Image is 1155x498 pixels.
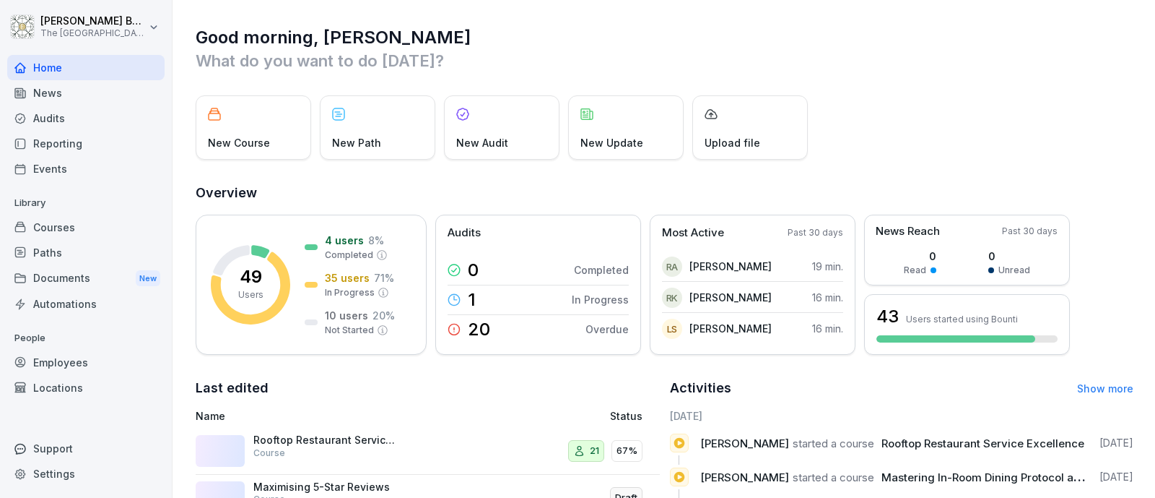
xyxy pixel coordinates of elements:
p: Rooftop Restaurant Service Excellence [253,434,398,447]
div: LS [662,319,682,339]
a: Audits [7,106,165,131]
p: New Path [332,135,381,150]
a: Automations [7,291,165,317]
p: Library [7,192,165,215]
p: Completed [574,262,629,278]
a: Locations [7,375,165,400]
div: RA [662,257,682,277]
p: Users started using Bounti [906,314,1018,325]
a: Rooftop Restaurant Service ExcellenceCourse2167% [196,428,660,475]
p: [PERSON_NAME] Borg [40,15,146,27]
p: People [7,327,165,350]
p: 21 [590,444,599,458]
p: 16 min. [812,321,843,336]
p: 16 min. [812,290,843,305]
a: Settings [7,461,165,486]
span: Rooftop Restaurant Service Excellence [881,437,1084,450]
p: [DATE] [1099,436,1133,450]
h2: Overview [196,183,1133,203]
p: Audits [448,225,481,241]
p: Completed [325,249,373,262]
p: Upload file [705,135,760,150]
p: [PERSON_NAME] [689,290,772,305]
a: DocumentsNew [7,265,165,292]
p: 4 users [325,233,364,248]
p: Not Started [325,324,374,337]
div: RK [662,288,682,308]
p: 1 [468,291,476,309]
div: New [136,270,160,287]
p: [DATE] [1099,470,1133,484]
p: New Course [208,135,270,150]
h6: [DATE] [670,408,1134,424]
span: started a course [793,437,874,450]
span: started a course [793,471,874,484]
h3: 43 [876,304,899,329]
p: Name [196,408,481,424]
a: Employees [7,350,165,375]
p: [PERSON_NAME] [689,259,772,274]
p: 8 % [368,233,384,248]
p: 49 [240,268,262,286]
p: 35 users [325,270,370,286]
p: 20 [468,321,490,338]
p: New Update [580,135,643,150]
h2: Last edited [196,378,660,398]
p: 10 users [325,308,368,323]
a: Courses [7,215,165,240]
h1: Good morning, [PERSON_NAME] [196,26,1133,49]
p: Unread [998,264,1030,277]
p: 0 [904,249,936,264]
p: News Reach [876,223,940,240]
span: [PERSON_NAME] [700,437,789,450]
p: Status [610,408,642,424]
p: Users [238,288,263,301]
p: New Audit [456,135,508,150]
div: Documents [7,265,165,292]
p: 67% [616,444,637,458]
div: Support [7,436,165,461]
p: The [GEOGRAPHIC_DATA] [40,28,146,38]
span: [PERSON_NAME] [700,471,789,484]
a: Home [7,55,165,80]
p: 0 [468,262,479,279]
p: Past 30 days [1002,225,1058,238]
p: Read [904,264,926,277]
p: 19 min. [812,259,843,274]
p: 0 [988,249,1030,264]
p: Course [253,447,285,460]
p: Most Active [662,225,724,241]
p: Maximising 5-Star Reviews [253,481,398,494]
p: 20 % [372,308,395,323]
a: News [7,80,165,106]
a: Show more [1077,382,1133,395]
a: Events [7,156,165,181]
a: Paths [7,240,165,265]
p: In Progress [572,292,629,307]
p: Overdue [585,322,629,337]
p: What do you want to do [DATE]? [196,49,1133,72]
p: Past 30 days [788,226,843,239]
p: 71 % [374,270,394,286]
a: Reporting [7,131,165,156]
p: [PERSON_NAME] [689,321,772,336]
h2: Activities [670,378,731,398]
p: In Progress [325,286,375,299]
